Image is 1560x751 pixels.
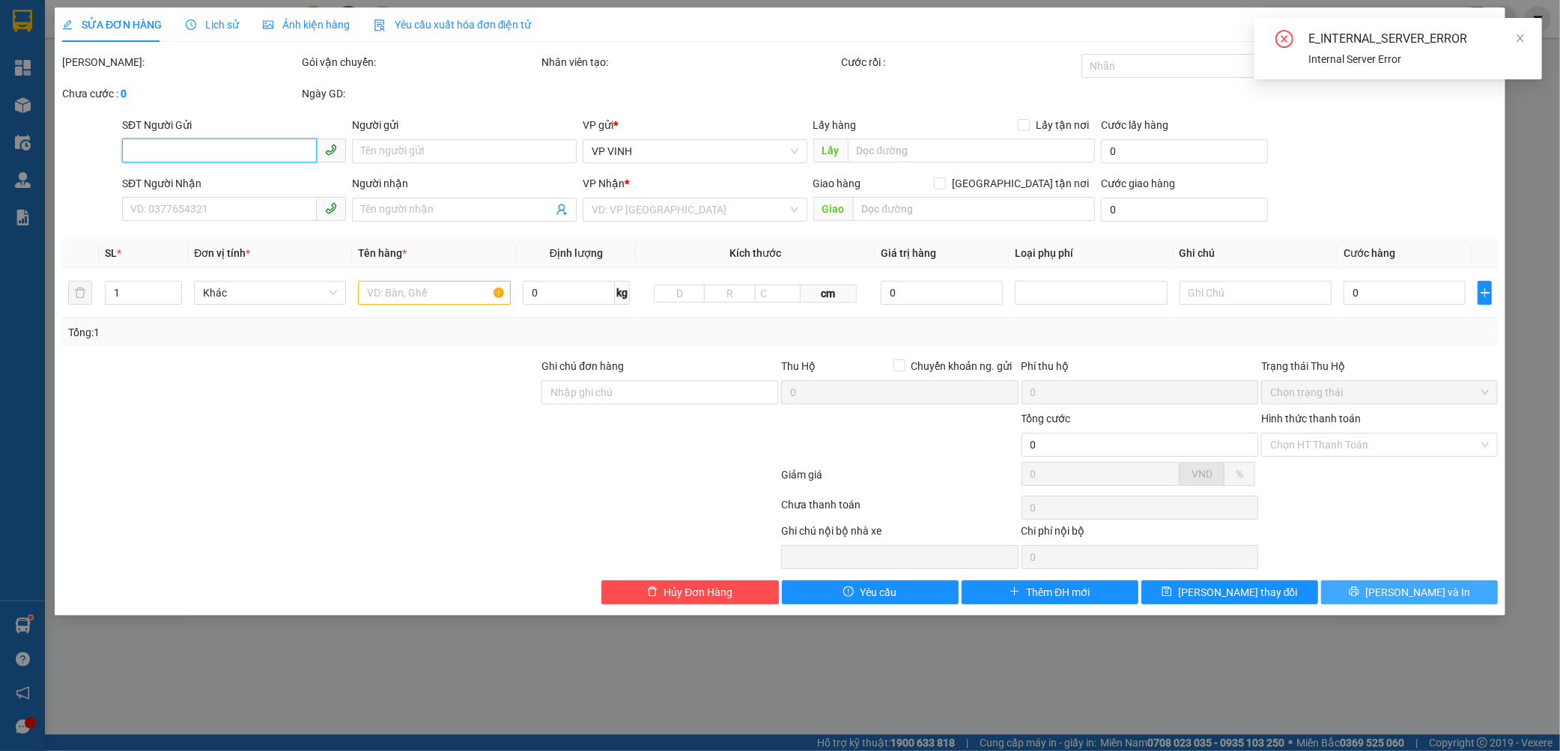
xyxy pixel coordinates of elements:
button: deleteHủy Đơn Hàng [601,580,778,604]
div: Giảm giá [780,466,1020,493]
span: Tên hàng [358,247,407,259]
button: save[PERSON_NAME] thay đổi [1141,580,1318,604]
div: SĐT Người Gửi [122,117,347,133]
div: Chưa cước : [62,85,299,102]
div: Ghi chú nội bộ nhà xe [781,523,1018,545]
span: Kích thước [729,247,781,259]
span: delete [647,586,658,598]
span: Định lượng [550,247,603,259]
span: VP VINH [592,140,798,162]
span: % [1236,468,1243,480]
button: plus [1478,281,1492,305]
div: [PERSON_NAME]: [62,54,299,70]
span: Giao hàng [813,177,861,189]
span: Tổng cước [1022,413,1071,425]
input: Dọc đường [853,197,1095,221]
input: Ghi Chú [1180,281,1332,305]
span: Chọn trạng thái [1270,381,1489,404]
span: Chuyển khoản ng. gửi [905,358,1019,374]
input: C [755,285,801,302]
label: Cước lấy hàng [1101,119,1168,131]
button: delete [68,281,92,305]
span: VP Nhận [583,177,625,189]
button: Close [1463,7,1505,49]
th: Loại phụ phí [1009,239,1173,268]
span: Thêm ĐH mới [1026,584,1090,601]
th: Ghi chú [1174,239,1338,268]
b: 0 [121,88,127,100]
span: SL [105,247,117,259]
input: Ghi chú đơn hàng [541,380,778,404]
span: Giá trị hàng [881,247,936,259]
div: Người nhận [352,175,577,192]
div: Chưa thanh toán [780,496,1020,523]
span: Khác [203,282,337,304]
span: plus [1478,287,1491,299]
button: plusThêm ĐH mới [962,580,1138,604]
input: Cước giao hàng [1101,198,1268,222]
span: [GEOGRAPHIC_DATA] tận nơi [946,175,1095,192]
div: Chi phí nội bộ [1022,523,1258,545]
span: save [1162,586,1172,598]
div: Người gửi [352,117,577,133]
span: Hủy Đơn Hàng [664,584,732,601]
span: Yêu cầu xuất hóa đơn điện tử [374,19,532,31]
span: Lịch sử [186,19,239,31]
span: close-circle [1275,30,1293,51]
input: VD: Bàn, Ghế [358,281,510,305]
input: Dọc đường [848,139,1095,162]
div: Cước rồi : [842,54,1078,70]
span: printer [1349,586,1359,598]
div: VP gửi [583,117,807,133]
span: VND [1192,468,1213,480]
div: Nhân viên tạo: [541,54,838,70]
span: SỬA ĐƠN HÀNG [62,19,162,31]
div: Gói vận chuyển: [302,54,538,70]
span: clock-circle [186,19,196,30]
div: Ngày GD: [302,85,538,102]
label: Hình thức thanh toán [1261,413,1361,425]
input: R [704,285,755,302]
button: printer[PERSON_NAME] và In [1321,580,1498,604]
span: Lấy tận nơi [1030,117,1095,133]
div: Trạng thái Thu Hộ [1261,358,1498,374]
span: exclamation-circle [843,586,854,598]
span: Giao [813,197,853,221]
span: close [1515,33,1526,43]
span: Lấy [813,139,848,162]
div: SĐT Người Nhận [122,175,347,192]
span: user-add [556,204,568,216]
span: Ảnh kiện hàng [263,19,350,31]
input: D [654,285,705,302]
button: exclamation-circleYêu cầu [782,580,959,604]
input: Cước lấy hàng [1101,139,1268,163]
div: Phí thu hộ [1022,358,1258,380]
label: Ghi chú đơn hàng [541,360,624,372]
span: [PERSON_NAME] thay đổi [1178,584,1298,601]
span: Cước hàng [1344,247,1395,259]
span: picture [263,19,273,30]
div: E_INTERNAL_SERVER_ERROR [1308,30,1524,48]
span: edit [62,19,73,30]
div: Tổng: 1 [68,324,602,341]
span: Lấy hàng [813,119,857,131]
span: Thu Hộ [781,360,816,372]
span: phone [325,202,337,214]
div: Internal Server Error [1308,51,1524,67]
img: icon [374,19,386,31]
span: Yêu cầu [860,584,896,601]
span: plus [1010,586,1020,598]
label: Cước giao hàng [1101,177,1175,189]
span: phone [325,144,337,156]
span: cm [801,285,857,302]
span: kg [615,281,630,305]
span: [PERSON_NAME] và In [1365,584,1470,601]
span: Đơn vị tính [194,247,250,259]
